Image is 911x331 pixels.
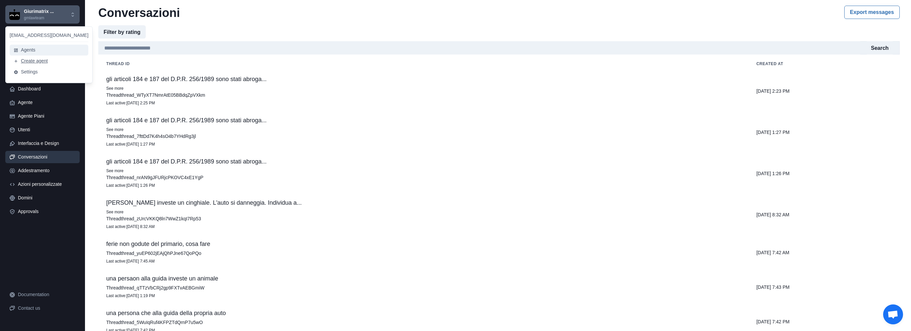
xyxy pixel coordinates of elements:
[106,92,740,98] p: Thread thread_WTyXT7NmrAtE05BBdqZpVXkm
[106,174,740,181] p: Thread thread_nrAN9gJFURjcPKOVC4xE1YgP
[106,117,740,124] p: gli articoli 184 e 187 del D.P.R. 256/1989 sono stati abroga...
[106,292,740,299] p: Last active : [DATE] 1:19 PM
[18,291,76,298] div: Documentation
[106,209,740,215] p: See more
[5,288,80,301] a: Documentation
[18,167,76,174] div: Addestramento
[106,126,740,133] p: See more
[883,304,903,324] div: Aprire la chat
[18,85,76,92] div: Dashboard
[9,9,20,20] img: Chakra UI
[98,57,748,70] th: Thread id
[106,319,740,326] p: Thread thread_5WuIqRuf4KFPZTdQrnP7u5wO
[18,154,76,161] div: Conversazioni
[98,6,180,20] h2: Conversazioni
[106,133,740,140] p: Thread thread_7fttDd7K4h4sO4b7YHdRg3jl
[24,15,54,21] p: gmlawteam
[106,223,740,230] p: Last active : [DATE] 8:32 AM
[18,99,76,106] div: Agente
[748,57,899,70] th: Created at
[106,167,740,174] p: See more
[10,32,88,39] p: [EMAIL_ADDRESS][DOMAIN_NAME]
[106,100,740,106] p: Last active : [DATE] 2:25 PM
[18,194,76,201] div: Domini
[18,113,76,120] div: Agente Piani
[5,5,80,24] button: Chakra UIGiurimatrix ...gmlawteam
[106,250,740,257] p: Thread thread_yuEP602jEAjQhPJne67QoPQo
[10,45,88,55] button: Agents
[748,235,899,270] td: [DATE] 7:42 AM
[18,208,76,215] div: Approvals
[106,310,740,316] p: una persona che alla guida della propria auto
[10,66,88,77] button: Settings
[106,76,740,82] p: gli articoli 184 e 187 del D.P.R. 256/1989 sono stati abroga...
[748,112,899,153] td: [DATE] 1:27 PM
[18,126,76,133] div: Utenti
[106,199,740,206] p: [PERSON_NAME] investe un cinghiale. L'auto si danneggia. Individua a...
[10,55,88,66] button: Create agent
[98,25,146,39] button: Filter by rating
[106,284,740,291] p: Thread thread_qTTzVbCRj2gp9FXTvAEBGmiW
[106,85,740,92] p: See more
[18,140,76,147] div: Interfaccia e Design
[106,215,740,222] p: Thread thread_zUrcVKKQ8ln7WwZ1kqI7Rp53
[18,305,76,312] div: Contact us
[748,153,899,194] td: [DATE] 1:26 PM
[106,258,740,265] p: Last active : [DATE] 7:45 AM
[106,241,740,247] p: ferie non godute del primario, cosa fare
[748,70,899,112] td: [DATE] 2:23 PM
[106,182,740,189] p: Last active : [DATE] 1:26 PM
[748,194,899,235] td: [DATE] 8:32 AM
[106,141,740,148] p: Last active : [DATE] 1:27 PM
[24,8,54,15] p: Giurimatrix ...
[106,275,740,282] p: una persaon alla guida investe un animale
[106,158,740,165] p: gli articoli 184 e 187 del D.P.R. 256/1989 sono stati abroga...
[18,181,76,188] div: Azioni personalizzate
[866,41,894,55] button: Search
[748,270,899,304] td: [DATE] 7:43 PM
[844,6,900,19] button: Export messages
